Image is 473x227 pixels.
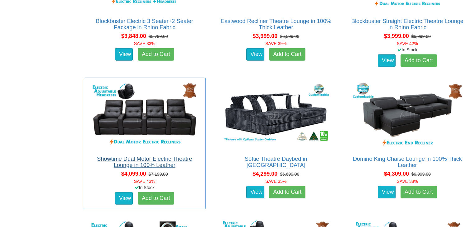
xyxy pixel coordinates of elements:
a: View [246,48,264,61]
del: $6,699.00 [280,172,299,177]
a: Add to Cart [138,192,174,205]
a: Softie Theatre Daybed in [GEOGRAPHIC_DATA] [245,156,307,168]
del: $6,999.00 [411,34,431,39]
font: SAVE 42% [397,41,418,46]
font: SAVE 38% [397,179,418,184]
span: $4,299.00 [253,171,277,177]
img: Softie Theatre Daybed in Fabric [220,81,332,150]
font: SAVE 33% [134,41,155,46]
font: SAVE 35% [265,179,286,184]
a: Eastwood Recliner Theatre Lounge in 100% Thick Leather [220,18,331,30]
div: In Stock [345,47,470,53]
a: Blockbuster Straight Electric Theatre Lounge in Rhino Fabric [351,18,463,30]
img: Domino King Chaise Lounge in 100% Thick Leather [351,81,463,150]
del: $6,599.00 [280,34,299,39]
font: SAVE 43% [134,179,155,184]
span: $3,999.00 [384,33,409,39]
del: $5,799.00 [149,34,168,39]
a: View [378,54,396,67]
span: $4,099.00 [121,171,146,177]
a: View [115,48,133,61]
span: $3,999.00 [253,33,277,39]
a: Blockbuster Electric 3 Seater+2 Seater Package in Rhino Fabric [96,18,193,30]
div: In Stock [82,184,207,191]
span: $3,848.00 [121,33,146,39]
font: SAVE 39% [265,41,286,46]
del: $7,199.00 [149,172,168,177]
a: Add to Cart [138,48,174,61]
a: View [115,192,133,205]
a: View [246,186,264,198]
a: Domino King Chaise Lounge in 100% Thick Leather [353,156,462,168]
a: View [378,186,396,198]
a: Add to Cart [269,186,305,198]
a: Showtime Dual Motor Electric Theatre Lounge in 100% Leather [97,156,192,168]
a: Add to Cart [401,186,437,198]
span: $4,309.00 [384,171,409,177]
a: Add to Cart [269,48,305,61]
a: Add to Cart [401,54,437,67]
del: $6,999.00 [411,172,431,177]
img: Showtime Dual Motor Electric Theatre Lounge in 100% Leather [89,81,201,150]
